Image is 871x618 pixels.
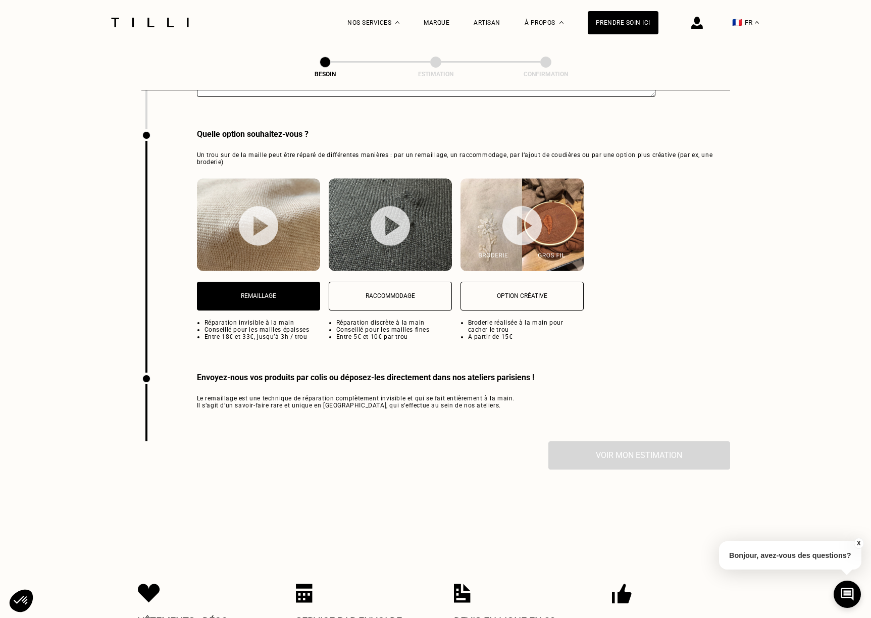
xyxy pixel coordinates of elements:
[204,319,320,326] li: Réparation invisible à la main
[732,18,742,27] span: 🇫🇷
[329,282,452,311] button: Raccommodage
[474,19,500,26] a: Artisan
[334,292,446,299] p: Raccommodage
[468,333,584,340] li: A partir de 15€
[502,205,542,245] img: bouton lecture
[460,282,584,311] button: Option créative
[468,319,584,333] li: Broderie réalisée à la main pour cacher le trou
[204,333,320,340] li: Entre 18€ et 33€, jusqu’à 3h / trou
[197,282,320,311] button: Remaillage
[466,292,578,299] p: Option créative
[460,178,584,271] img: Option créative
[275,71,376,78] div: Besoin
[559,21,563,24] img: Menu déroulant à propos
[329,178,452,271] img: Raccommodage
[719,541,861,570] p: Bonjour, avez-vous des questions?
[197,395,534,409] span: Le remaillage est une technique de réparation complètement invisible et qui se fait entièrement à...
[239,206,278,246] img: bouton lecture
[454,584,471,603] img: Icon
[336,333,452,340] li: Entre 5€ et 10€ par trou
[588,11,658,34] a: Prendre soin ici
[424,19,449,26] a: Marque
[755,21,759,24] img: menu déroulant
[202,292,315,299] p: Remaillage
[197,178,320,271] img: Remaillage
[395,21,399,24] img: Menu déroulant
[336,319,452,326] li: Réparation discrète à la main
[197,129,730,139] div: Quelle option souhaitez-vous ?
[204,326,320,333] li: Conseillé pour les mailles épaisses
[691,17,703,29] img: icône connexion
[385,71,486,78] div: Estimation
[197,151,730,166] span: Un trou sur de la maille peut être réparé de différentes manières : par un remaillage, un raccomm...
[853,538,863,549] button: X
[138,584,160,603] img: Icon
[296,584,313,603] img: Icon
[371,206,410,246] img: bouton lecture
[612,584,632,604] img: Icon
[108,18,192,27] img: Logo du service de couturière Tilli
[495,71,596,78] div: Confirmation
[336,326,452,333] li: Conseillé pour les mailles fines
[197,373,534,382] div: Envoyez-nous vos produits par colis ou déposez-les directement dans nos ateliers parisiens !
